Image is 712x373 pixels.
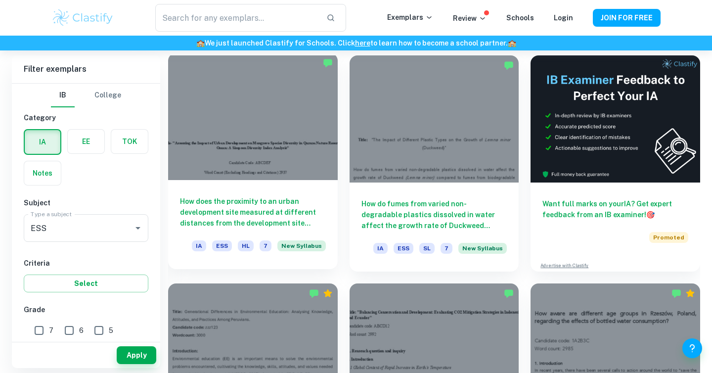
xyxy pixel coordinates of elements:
div: Filter type choice [51,84,121,107]
h6: We just launched Clastify for Schools. Click to learn how to become a school partner. [2,38,710,48]
span: 6 [79,325,84,336]
h6: Subject [24,197,148,208]
img: Marked [323,58,333,68]
div: Premium [685,288,695,298]
button: IB [51,84,75,107]
button: TOK [111,130,148,153]
h6: Want full marks on your IA ? Get expert feedback from an IB examiner! [542,198,688,220]
img: Marked [671,288,681,298]
span: 7 [260,240,271,251]
a: Advertise with Clastify [540,262,588,269]
span: 🏫 [196,39,205,47]
div: Premium [323,288,333,298]
button: Open [131,221,145,235]
span: 7 [49,325,53,336]
button: IA [25,130,60,154]
img: Marked [309,288,319,298]
img: Thumbnail [531,55,700,183]
span: New Syllabus [277,240,326,251]
button: Apply [117,346,156,364]
button: Select [24,275,148,292]
span: 🎯 [646,211,655,219]
a: How do fumes from varied non-degradable plastics dissolved in water affect the growth rate of Duc... [350,55,519,272]
img: Clastify logo [51,8,114,28]
div: Starting from the May 2026 session, the ESS IA requirements have changed. We created this exempla... [458,243,507,260]
button: Notes [24,161,61,185]
span: New Syllabus [458,243,507,254]
img: Marked [504,288,514,298]
span: ESS [394,243,413,254]
a: Login [554,14,573,22]
span: IA [373,243,388,254]
h6: Category [24,112,148,123]
a: here [355,39,370,47]
button: JOIN FOR FREE [593,9,661,27]
span: Promoted [649,232,688,243]
h6: Grade [24,304,148,315]
button: Help and Feedback [682,338,702,358]
span: 🏫 [508,39,516,47]
span: 7 [441,243,452,254]
h6: Filter exemplars [12,55,160,83]
span: ESS [212,240,232,251]
h6: How does the proximity to an urban development site measured at different distances from the deve... [180,196,326,229]
span: HL [238,240,254,251]
label: Type a subject [31,210,72,218]
a: Want full marks on yourIA? Get expert feedback from an IB examiner!PromotedAdvertise with Clastify [531,55,700,272]
h6: How do fumes from varied non-degradable plastics dissolved in water affect the growth rate of Duc... [361,198,507,231]
span: 5 [109,325,113,336]
p: Review [453,13,487,24]
a: Schools [506,14,534,22]
button: EE [68,130,104,153]
a: How does the proximity to an urban development site measured at different distances from the deve... [168,55,338,272]
div: Starting from the May 2026 session, the ESS IA requirements have changed. We created this exempla... [277,240,326,257]
img: Marked [504,60,514,70]
span: SL [419,243,435,254]
input: Search for any exemplars... [155,4,318,32]
h6: Criteria [24,258,148,269]
p: Exemplars [387,12,433,23]
span: IA [192,240,206,251]
button: College [94,84,121,107]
